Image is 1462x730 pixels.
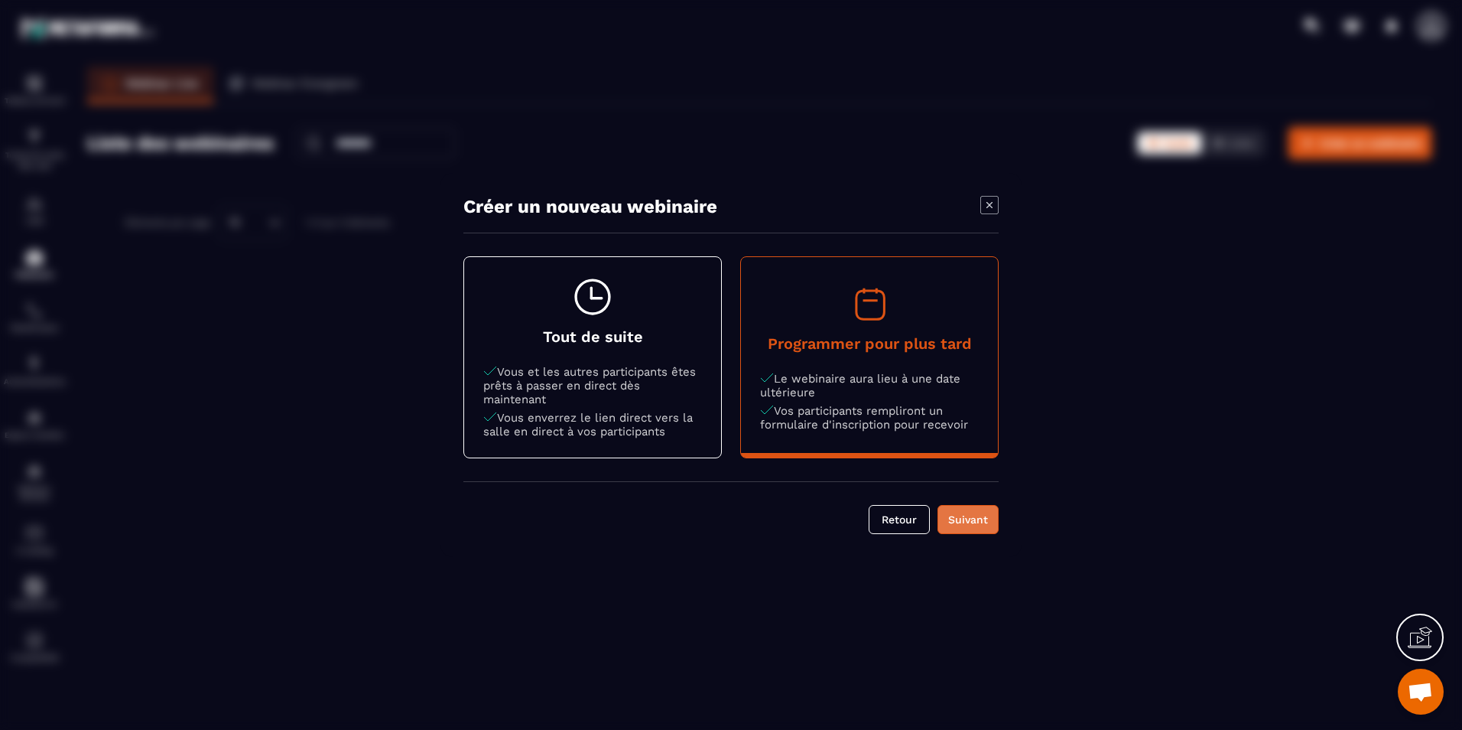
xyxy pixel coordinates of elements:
div: Ouvrir le chat [1398,669,1444,715]
h4: Tout de suite [483,328,702,346]
button: Retour [869,505,930,534]
div: Suivant [947,512,989,527]
button: Programmer pour plus tardLe webinaire aura lieu à une date ultérieureVos participants rempliront ... [741,264,998,451]
h4: Créer un nouveau webinaire [463,196,717,217]
p: Vos participants rempliront un formulaire d'inscription pour recevoir [760,404,979,432]
button: Suivant [937,505,999,534]
p: Le webinaire aura lieu à une date ultérieure [760,372,979,399]
h4: Programmer pour plus tard [760,334,979,353]
button: Tout de suiteVous et les autres participants êtes prêts à passer en direct dès maintenantVous env... [464,257,721,458]
p: Vous et les autres participants êtes prêts à passer en direct dès maintenant [483,365,702,406]
p: Vous enverrez le lien direct vers la salle en direct à vos participants [483,411,702,438]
